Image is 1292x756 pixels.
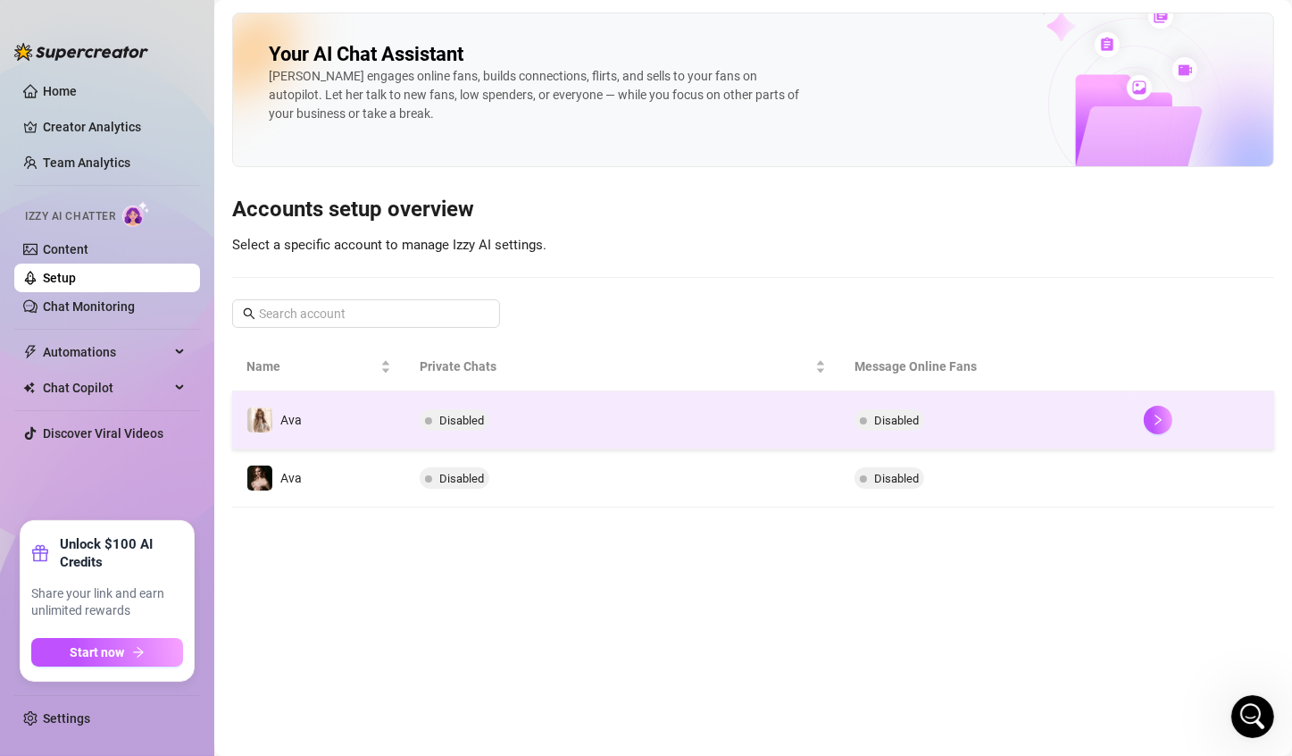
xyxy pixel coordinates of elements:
div: [PERSON_NAME] engages online fans, builds connections, flirts, and sells to your fans on autopilo... [269,67,804,123]
div: Also, are the other features of the SuperAI package working as usual, or are you experiencing any... [29,430,279,500]
button: right [1144,406,1172,434]
button: Start recording [113,585,128,600]
span: Ava [280,471,302,485]
h3: Accounts setup overview [232,196,1274,224]
a: Content [43,242,88,256]
div: Giselle says… [14,323,343,542]
span: Select a specific account to manage Izzy AI settings. [232,237,546,253]
div: Hey! [29,333,279,351]
button: Home [279,7,313,41]
span: Ava [280,413,302,427]
span: Automations [43,338,170,366]
button: Gif picker [56,585,71,600]
div: Ava says… [14,543,343,674]
img: AI Chatter [122,201,150,227]
span: arrow-right [132,646,145,659]
strong: Unlock $100 AI Credits [60,535,183,571]
div: Hey!Oh, I see you purchased the SuperAI package, so you should definitely have AI credits. Let me... [14,323,293,510]
div: So far that is all I noticed when trying to update a fans CRM it would not let me. Can I also uti... [64,543,343,652]
div: That said, we appreciate your input as it helps us keep user priorities in mind. [29,46,279,80]
div: Oh, I see you purchased the SuperAI package, so you should definitely have AI credits. Let me che... [29,351,279,421]
th: Name [232,342,405,391]
a: Settings [43,711,90,726]
a: Chat Monitoring [43,299,135,314]
th: Private Chats [405,342,839,391]
div: Giselle • 1h ago [29,515,116,525]
th: Message Online Fans [840,342,1129,391]
span: gift [31,544,49,562]
textarea: Message… [15,548,342,578]
p: Active 1h ago [87,22,166,40]
div: [DATE] [14,105,343,130]
button: go back [12,7,46,41]
div: Hello :) I thought I was done with supercreator but I have since decided to come back. It is sayi... [64,130,343,308]
span: Disabled [439,414,484,427]
button: Emoji picker [28,585,42,600]
h2: Your AI Chat Assistant [269,42,463,67]
span: right [1152,414,1164,426]
a: Home [43,84,77,98]
img: Ava [247,407,272,433]
img: Chat Copilot [23,382,35,394]
iframe: Intercom live chat [1231,695,1274,738]
img: logo-BBDzfeDw.svg [14,43,148,61]
span: Name [246,357,377,376]
div: Close [313,7,346,39]
a: Creator Analytics [43,113,186,141]
span: Disabled [874,472,919,485]
span: Izzy AI Chatter [25,208,115,225]
button: Upload attachment [85,585,99,600]
div: Hello :) I thought I was done with supercreator but I have since decided to come back. It is sayi... [79,140,329,298]
h1: Giselle [87,9,134,22]
span: Disabled [439,472,484,485]
img: Profile image for Giselle [51,10,79,38]
span: Private Chats [420,357,811,376]
button: Send a message… [306,578,335,607]
span: Share your link and earn unlimited rewards [31,585,183,620]
span: Disabled [874,414,919,427]
a: Discover Viral Videos [43,426,163,441]
span: thunderbolt [23,345,38,359]
img: Ava [247,466,272,491]
div: Ava says… [14,130,343,323]
span: Chat Copilot [43,374,170,402]
span: search [243,307,255,320]
a: Setup [43,271,76,285]
a: Team Analytics [43,155,130,170]
input: Search account [259,304,475,323]
span: Start now [71,645,125,659]
button: Start nowarrow-right [31,638,183,667]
